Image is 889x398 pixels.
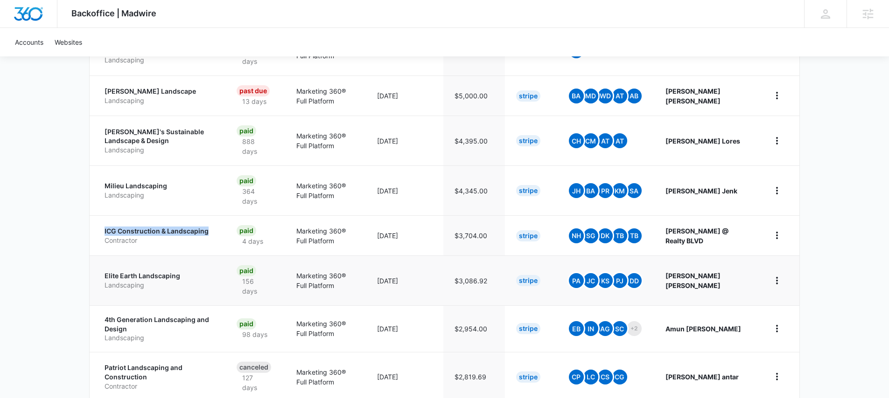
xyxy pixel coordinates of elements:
[237,96,272,106] p: 13 days
[105,145,214,155] p: Landscaping
[71,8,156,18] span: Backoffice | Madwire
[105,236,214,245] p: Contractor
[443,215,505,255] td: $3,704.00
[598,321,613,336] span: AG
[583,370,598,384] span: LC
[105,226,214,245] a: ICG Construction & LandscapingContractor
[569,89,584,103] span: BA
[105,127,214,145] p: [PERSON_NAME]'s Sustainable Landscape & Design
[612,133,627,148] span: AT
[569,228,584,243] span: NH
[9,28,49,56] a: Accounts
[770,183,784,198] button: home
[665,272,721,289] strong: [PERSON_NAME] [PERSON_NAME]
[627,273,642,288] span: DD
[237,362,271,373] div: Canceled
[105,363,214,391] a: Patriot Landscaping and ConstructionContractor
[612,273,627,288] span: PJ
[770,133,784,148] button: home
[583,228,598,243] span: SG
[296,226,355,246] p: Marketing 360® Full Platform
[443,165,505,215] td: $4,345.00
[665,87,721,105] strong: [PERSON_NAME] [PERSON_NAME]
[627,183,642,198] span: SA
[612,89,627,103] span: AT
[237,175,256,186] div: Paid
[770,369,784,384] button: home
[569,183,584,198] span: JH
[665,227,728,245] strong: [PERSON_NAME] @ Realty BLVD
[516,185,540,196] div: Stripe
[366,305,443,352] td: [DATE]
[612,321,627,336] span: SC
[296,131,355,151] p: Marketing 360® Full Platform
[366,215,443,255] td: [DATE]
[598,273,613,288] span: KS
[612,370,627,384] span: CG
[665,137,740,145] strong: [PERSON_NAME] Lores
[516,371,540,383] div: Stripe
[237,137,274,156] p: 888 days
[598,89,613,103] span: WD
[598,370,613,384] span: CS
[770,273,784,288] button: home
[516,90,540,102] div: Stripe
[105,281,214,290] p: Landscaping
[665,187,737,195] strong: [PERSON_NAME] Jenk
[612,228,627,243] span: TB
[296,181,355,200] p: Marketing 360® Full Platform
[598,228,613,243] span: DK
[366,255,443,305] td: [DATE]
[237,265,256,276] div: Paid
[583,183,598,198] span: BA
[105,271,214,281] p: Elite Earth Landscaping
[105,382,214,391] p: Contractor
[237,186,274,206] p: 364 days
[665,325,741,333] strong: Amun [PERSON_NAME]
[516,135,540,146] div: Stripe
[583,133,598,148] span: CM
[105,87,214,96] p: [PERSON_NAME] Landscape
[237,125,256,137] div: Paid
[770,88,784,103] button: home
[237,85,270,96] div: Past Due
[296,319,355,338] p: Marketing 360® Full Platform
[569,133,584,148] span: CH
[770,321,784,336] button: home
[583,273,598,288] span: JC
[627,228,642,243] span: TB
[583,89,598,103] span: MD
[105,315,214,343] a: 4th Generation Landscaping and DesignLandscaping
[296,86,355,106] p: Marketing 360® Full Platform
[516,275,540,286] div: Stripe
[598,183,613,198] span: PR
[366,116,443,165] td: [DATE]
[237,318,256,329] div: Paid
[665,373,739,381] strong: [PERSON_NAME] antar
[296,367,355,387] p: Marketing 360® Full Platform
[612,183,627,198] span: KM
[105,315,214,333] p: 4th Generation Landscaping and Design
[237,236,269,246] p: 4 days
[296,271,355,290] p: Marketing 360® Full Platform
[443,255,505,305] td: $3,086.92
[366,75,443,116] td: [DATE]
[237,373,274,392] p: 127 days
[237,276,274,296] p: 156 days
[105,181,214,199] a: Milieu LandscapingLandscaping
[237,47,274,66] p: 376 days
[516,323,540,334] div: Stripe
[569,273,584,288] span: PA
[105,333,214,343] p: Landscaping
[366,165,443,215] td: [DATE]
[105,226,214,236] p: ICG Construction & Landscaping
[569,370,584,384] span: CP
[627,321,642,336] span: +2
[583,321,598,336] span: IN
[105,55,214,65] p: Landscaping
[443,305,505,352] td: $2,954.00
[443,75,505,116] td: $5,000.00
[105,96,214,105] p: Landscaping
[627,89,642,103] span: AB
[237,329,273,339] p: 98 days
